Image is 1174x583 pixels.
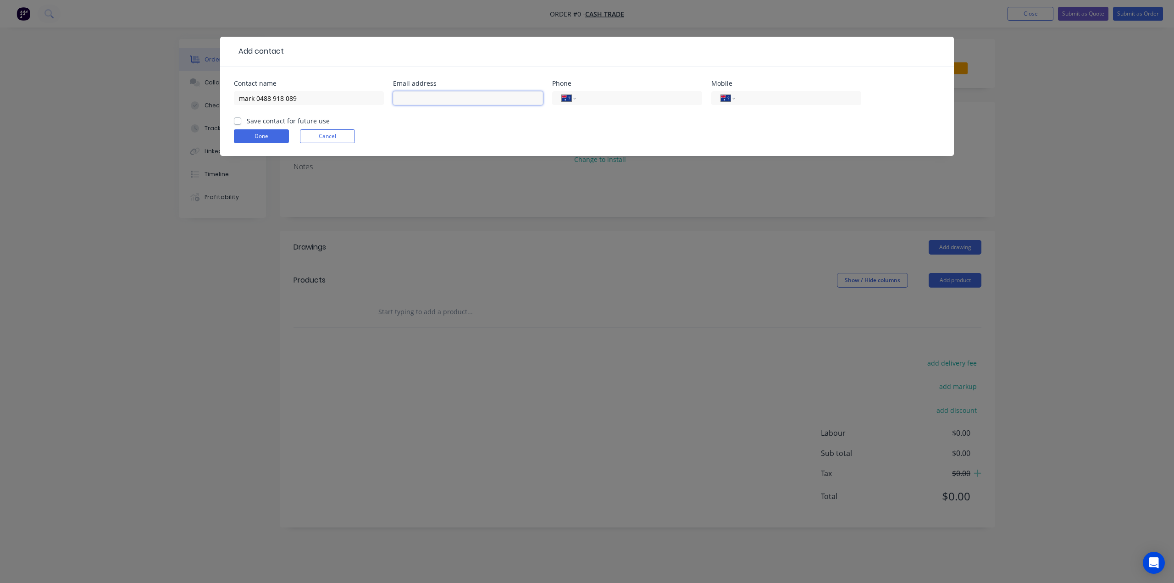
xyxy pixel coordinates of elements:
div: Phone [552,80,702,87]
div: Contact name [234,80,384,87]
button: Cancel [300,129,355,143]
div: Mobile [711,80,861,87]
div: Open Intercom Messenger [1143,552,1165,574]
button: Done [234,129,289,143]
div: Add contact [234,46,284,57]
label: Save contact for future use [247,116,330,126]
div: Email address [393,80,543,87]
